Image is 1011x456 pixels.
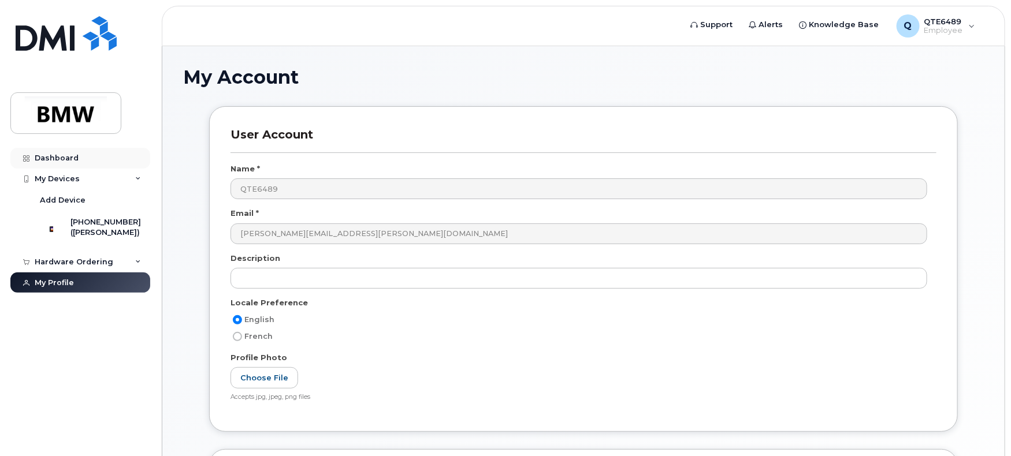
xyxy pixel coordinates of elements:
[231,253,280,264] label: Description
[233,332,242,341] input: French
[231,208,259,219] label: Email *
[231,352,287,363] label: Profile Photo
[244,315,274,324] span: English
[231,163,260,174] label: Name *
[231,297,308,308] label: Locale Preference
[183,67,984,87] h1: My Account
[231,128,936,152] h3: User Account
[233,315,242,324] input: English
[961,406,1002,447] iframe: Messenger Launcher
[231,367,298,388] label: Choose File
[231,393,927,402] div: Accepts jpg, jpeg, png files
[244,332,273,341] span: French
